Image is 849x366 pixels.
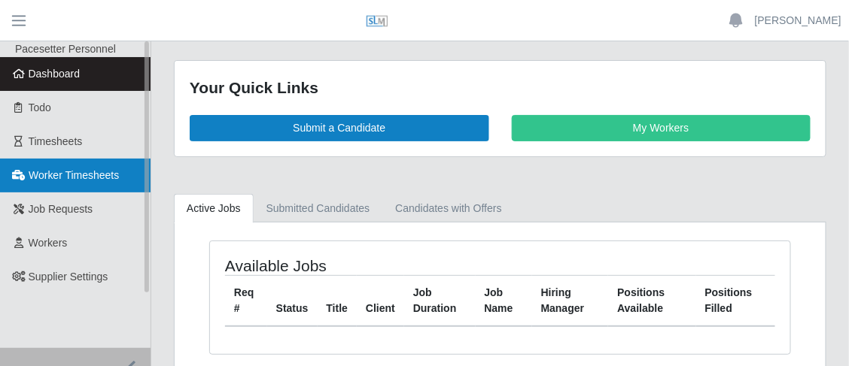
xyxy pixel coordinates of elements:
[29,169,119,181] span: Worker Timesheets
[532,275,609,326] th: Hiring Manager
[755,13,841,29] a: [PERSON_NAME]
[225,275,267,326] th: Req #
[404,275,476,326] th: Job Duration
[29,101,51,113] span: Todo
[29,271,108,283] span: Supplier Settings
[318,275,358,326] th: Title
[357,275,404,326] th: Client
[696,275,775,326] th: Positions Filled
[476,275,532,326] th: Job Name
[29,203,93,215] span: Job Requests
[382,194,514,223] a: Candidates with Offers
[366,10,388,32] img: SLM Logo
[512,115,811,141] a: My Workers
[254,194,383,223] a: Submitted Candidates
[190,115,489,141] a: Submit a Candidate
[608,275,695,326] th: Positions Available
[267,275,318,326] th: Status
[29,237,68,249] span: Workers
[29,68,81,80] span: Dashboard
[174,194,254,223] a: Active Jobs
[15,43,116,55] span: Pacesetter Personnel
[190,76,811,100] div: Your Quick Links
[225,256,441,275] h4: Available Jobs
[29,135,83,147] span: Timesheets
